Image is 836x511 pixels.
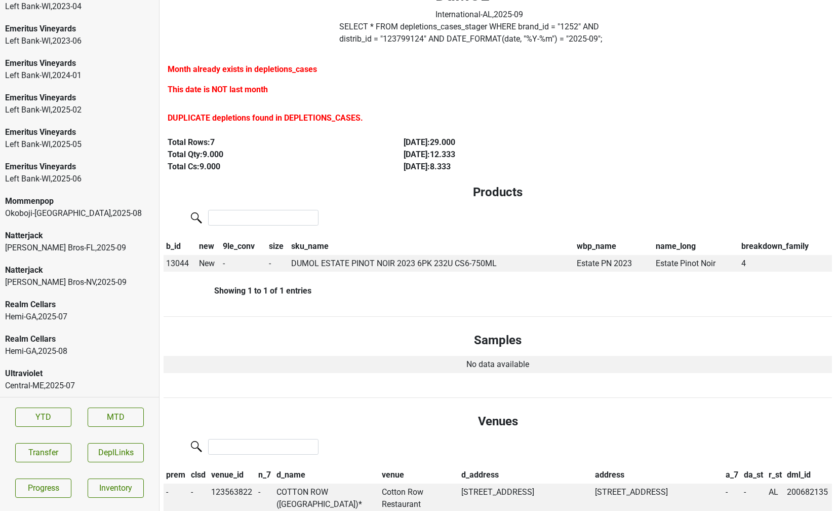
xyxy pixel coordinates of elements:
[164,467,188,484] th: prem: activate to sort column descending
[5,57,154,69] div: Emeritus Vineyards
[88,443,144,462] button: DeplLinks
[5,368,154,380] div: Ultraviolet
[574,238,653,255] th: wbp_name: activate to sort column ascending
[5,299,154,311] div: Realm Cellars
[5,35,154,47] div: Left Bank-WI , 2023 - 06
[766,467,785,484] th: r_st: activate to sort column ascending
[274,467,380,484] th: d_name: activate to sort column ascending
[220,238,266,255] th: 9le_conv: activate to sort column ascending
[5,333,154,345] div: Realm Cellars
[435,9,523,21] div: International-AL , 2025 - 09
[5,69,154,82] div: Left Bank-WI , 2024 - 01
[172,185,824,200] h4: Products
[166,259,189,268] span: 13044
[653,255,739,272] td: Estate Pinot Noir
[168,161,380,173] div: Total Cs: 9.000
[289,238,574,255] th: sku_name: activate to sort column ascending
[168,84,268,96] label: This date is NOT last month
[5,380,154,392] div: Central-ME , 2025 - 07
[5,345,154,357] div: Hemi-GA , 2025 - 08
[785,467,832,484] th: dml_id: activate to sort column ascending
[723,467,741,484] th: a_7: activate to sort column ascending
[5,311,154,323] div: Hemi-GA , 2025 - 07
[168,136,380,149] div: Total Rows: 7
[267,238,289,255] th: size: activate to sort column ascending
[164,356,832,373] td: No data available
[404,149,616,161] div: [DATE] : 12.333
[256,467,274,484] th: n_7: activate to sort column ascending
[5,207,154,220] div: Okoboji-[GEOGRAPHIC_DATA] , 2025 - 08
[5,23,154,35] div: Emeritus Vineyards
[5,264,154,276] div: Natterjack
[15,443,71,462] button: Transfer
[404,136,616,149] div: [DATE] : 29.000
[5,138,154,151] div: Left Bank-WI , 2025 - 05
[5,195,154,207] div: Mommenpop
[5,126,154,138] div: Emeritus Vineyards
[196,238,220,255] th: new: activate to sort column ascending
[739,238,832,255] th: breakdown_family: activate to sort column ascending
[5,161,154,173] div: Emeritus Vineyards
[164,238,196,255] th: b_id: activate to sort column descending
[5,230,154,242] div: Natterjack
[172,333,824,348] h4: Samples
[339,21,620,45] label: Click to copy query
[88,479,144,498] a: Inventory
[220,255,266,272] td: -
[168,63,317,76] label: Month already exists in depletions_cases
[5,92,154,104] div: Emeritus Vineyards
[15,479,71,498] a: Progress
[741,467,766,484] th: da_st: activate to sort column ascending
[379,467,459,484] th: venue: activate to sort column ascending
[88,408,144,427] a: MTD
[168,149,380,161] div: Total Qty: 9.000
[739,255,832,272] td: 4
[5,276,154,288] div: [PERSON_NAME] Bros-NV , 2025 - 09
[164,286,311,296] div: Showing 1 to 1 of 1 entries
[168,112,363,124] label: DUPLICATE depletions found in DEPLETIONS_CASES.
[5,1,154,13] div: Left Bank-WI , 2023 - 04
[404,161,616,173] div: [DATE] : 8.333
[574,255,653,272] td: Estate PN 2023
[459,467,592,484] th: d_address: activate to sort column ascending
[653,238,739,255] th: name_long: activate to sort column ascending
[5,173,154,185] div: Left Bank-WI , 2025 - 06
[15,408,71,427] a: YTD
[5,104,154,116] div: Left Bank-WI , 2025 - 02
[188,467,209,484] th: clsd: activate to sort column ascending
[5,242,154,254] div: [PERSON_NAME] Bros-FL , 2025 - 09
[172,414,824,429] h4: Venues
[289,255,574,272] td: DUMOL ESTATE PINOT NOIR 2023 6PK 232U CS6-750ML
[267,255,289,272] td: -
[196,255,220,272] td: New
[592,467,723,484] th: address: activate to sort column ascending
[209,467,256,484] th: venue_id: activate to sort column ascending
